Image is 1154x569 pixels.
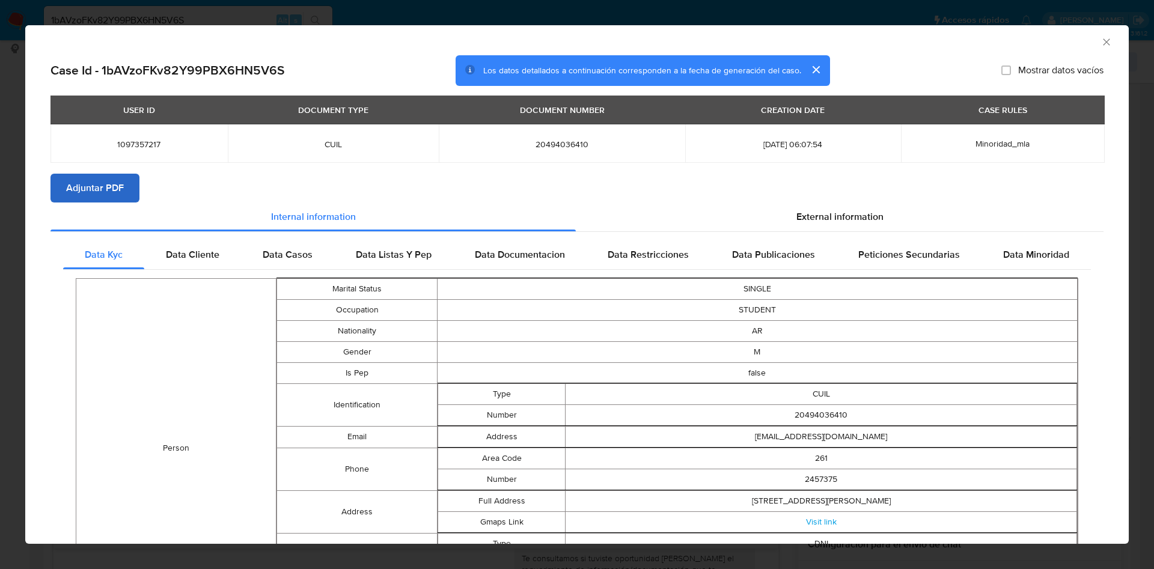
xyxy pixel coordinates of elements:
div: Detailed internal info [63,240,1091,269]
td: Phone [277,448,437,490]
td: Marital Status [277,278,437,299]
div: CREATION DATE [754,100,832,120]
td: Area Code [438,448,566,469]
span: Data Casos [263,248,313,261]
td: 2457375 [566,469,1077,490]
td: Occupation [277,299,437,320]
span: External information [796,210,884,224]
span: 20494036410 [453,139,671,150]
span: Data Kyc [85,248,123,261]
td: Email [277,426,437,448]
input: Mostrar datos vacíos [1001,65,1011,75]
td: [EMAIL_ADDRESS][DOMAIN_NAME] [566,426,1077,447]
td: Address [438,426,566,447]
span: Data Listas Y Pep [356,248,432,261]
td: Nationality [277,320,437,341]
span: 1097357217 [65,139,213,150]
span: Data Minoridad [1003,248,1069,261]
span: Mostrar datos vacíos [1018,64,1104,76]
div: DOCUMENT TYPE [291,100,376,120]
button: Adjuntar PDF [50,174,139,202]
td: Identification [277,383,437,426]
button: Cerrar ventana [1101,36,1111,47]
td: 261 [566,448,1077,469]
td: M [437,341,1077,362]
span: Minoridad_mla [975,138,1030,150]
div: DOCUMENT NUMBER [513,100,612,120]
td: false [437,362,1077,383]
td: SINGLE [437,278,1077,299]
a: Visit link [806,516,837,528]
td: Number [438,469,566,490]
td: Type [438,383,566,404]
span: [DATE] 06:07:54 [700,139,887,150]
div: closure-recommendation-modal [25,25,1129,544]
span: CUIL [242,139,424,150]
span: Peticiones Secundarias [858,248,960,261]
div: Detailed info [50,202,1104,231]
button: cerrar [801,55,830,84]
div: USER ID [116,100,162,120]
span: Data Documentacion [475,248,565,261]
td: Is Pep [277,362,437,383]
td: Gender [277,341,437,362]
span: Adjuntar PDF [66,175,124,201]
td: Number [438,404,566,425]
td: DNI [566,533,1077,554]
span: Data Publicaciones [732,248,815,261]
td: CUIL [566,383,1077,404]
td: Type [438,533,566,554]
td: [STREET_ADDRESS][PERSON_NAME] [566,490,1077,511]
span: Data Restricciones [608,248,689,261]
td: Address [277,490,437,533]
span: Data Cliente [166,248,219,261]
td: AR [437,320,1077,341]
div: CASE RULES [971,100,1034,120]
span: Los datos detallados a continuación corresponden a la fecha de generación del caso. [483,64,801,76]
td: STUDENT [437,299,1077,320]
td: 20494036410 [566,404,1077,425]
td: Full Address [438,490,566,511]
td: Gmaps Link [438,511,566,532]
h2: Case Id - 1bAVzoFKv82Y99PBX6HN5V6S [50,62,284,78]
span: Internal information [271,210,356,224]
